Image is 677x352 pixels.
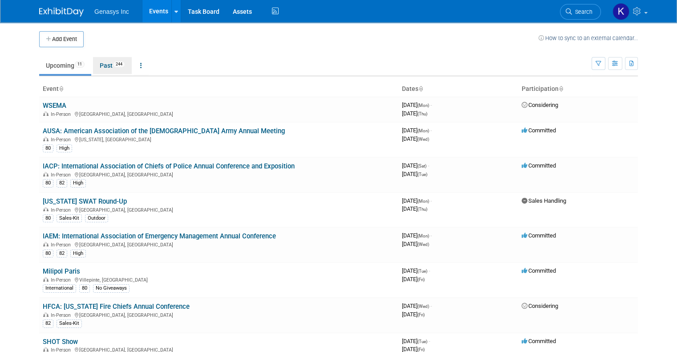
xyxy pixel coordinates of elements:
a: WSEMA [43,102,66,110]
a: Sort by Start Date [418,85,423,92]
span: [DATE] [402,135,429,142]
span: (Tue) [418,172,427,177]
img: In-Person Event [43,312,49,317]
span: (Wed) [418,137,429,142]
div: 80 [79,284,90,292]
span: - [430,127,432,134]
span: (Thu) [418,111,427,116]
span: (Mon) [418,103,429,108]
img: Kate Lawson [612,3,629,20]
span: (Mon) [418,233,429,238]
span: (Tue) [418,339,427,344]
span: [DATE] [402,127,432,134]
span: Sales Handling [522,197,566,204]
div: 80 [43,179,53,187]
img: In-Person Event [43,277,49,282]
span: Committed [522,338,556,344]
span: [DATE] [402,197,432,204]
span: [DATE] [402,171,427,177]
span: [DATE] [402,338,430,344]
a: How to sync to an external calendar... [539,35,638,41]
div: [GEOGRAPHIC_DATA], [GEOGRAPHIC_DATA] [43,311,395,318]
span: (Mon) [418,199,429,204]
span: In-Person [51,277,73,283]
span: 244 [113,61,125,68]
a: Past244 [93,57,132,74]
a: [US_STATE] SWAT Round-Up [43,197,127,205]
th: Participation [518,82,638,97]
span: In-Person [51,242,73,248]
img: In-Person Event [43,347,49,352]
div: [GEOGRAPHIC_DATA], [GEOGRAPHIC_DATA] [43,206,395,213]
img: In-Person Event [43,207,49,212]
a: IACP: International Association of Chiefs of Police Annual Conference and Exposition [43,162,295,170]
div: Sales-Kit [57,319,82,327]
span: - [430,197,432,204]
span: [DATE] [402,205,427,212]
div: No Giveaways [93,284,130,292]
span: - [430,232,432,239]
span: Committed [522,267,556,274]
a: HFCA: [US_STATE] Fire Chiefs Annual Conference [43,303,190,311]
span: (Fri) [418,277,425,282]
div: High [57,144,72,152]
span: Committed [522,162,556,169]
div: Outdoor [85,214,108,222]
img: In-Person Event [43,111,49,116]
div: 82 [57,179,67,187]
span: (Sat) [418,164,426,168]
span: 11 [75,61,85,68]
span: [DATE] [402,267,430,274]
span: Search [572,8,592,15]
div: High [70,250,86,258]
a: Upcoming11 [39,57,91,74]
span: Committed [522,232,556,239]
a: IAEM: International Association of Emergency Management Annual Conference [43,232,276,240]
span: Genasys Inc [94,8,129,15]
span: - [428,162,429,169]
span: [DATE] [402,232,432,239]
span: (Wed) [418,242,429,247]
span: - [429,338,430,344]
a: Sort by Participation Type [559,85,563,92]
div: High [70,179,86,187]
span: In-Person [51,172,73,178]
div: Villepinte, [GEOGRAPHIC_DATA] [43,276,395,283]
div: 82 [57,250,67,258]
span: - [430,102,432,108]
span: (Mon) [418,128,429,133]
span: Considering [522,303,558,309]
span: [DATE] [402,241,429,247]
div: 82 [43,319,53,327]
div: 80 [43,214,53,222]
span: Committed [522,127,556,134]
div: [GEOGRAPHIC_DATA], [GEOGRAPHIC_DATA] [43,110,395,117]
div: [GEOGRAPHIC_DATA], [GEOGRAPHIC_DATA] [43,171,395,178]
span: In-Person [51,137,73,143]
img: In-Person Event [43,137,49,141]
span: In-Person [51,207,73,213]
span: - [430,303,432,309]
img: In-Person Event [43,172,49,176]
a: AUSA: American Association of the [DEMOGRAPHIC_DATA] Army Annual Meeting [43,127,285,135]
span: (Thu) [418,207,427,212]
img: In-Person Event [43,242,49,246]
div: [GEOGRAPHIC_DATA], [GEOGRAPHIC_DATA] [43,241,395,248]
span: (Fri) [418,312,425,317]
a: Search [560,4,601,20]
span: In-Person [51,111,73,117]
span: In-Person [51,312,73,318]
a: Sort by Event Name [59,85,63,92]
th: Dates [398,82,518,97]
span: (Fri) [418,347,425,352]
div: International [43,284,76,292]
a: Milipol Paris [43,267,80,275]
img: ExhibitDay [39,8,84,16]
span: - [429,267,430,274]
div: Sales-Kit [57,214,82,222]
span: [DATE] [402,110,427,117]
span: [DATE] [402,102,432,108]
span: Considering [522,102,558,108]
span: [DATE] [402,276,425,282]
th: Event [39,82,398,97]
